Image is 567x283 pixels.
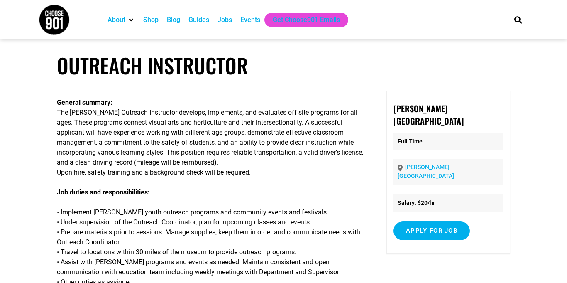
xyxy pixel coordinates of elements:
[393,102,464,127] strong: [PERSON_NAME][GEOGRAPHIC_DATA]
[57,53,511,78] h1: Outreach Instructor
[103,13,139,27] div: About
[393,221,470,240] input: Apply for job
[108,15,125,25] a: About
[511,13,525,27] div: Search
[188,15,209,25] a: Guides
[218,15,232,25] a: Jobs
[57,98,364,177] p: The [PERSON_NAME] Outreach Instructor develops, implements, and evaluates off site programs for a...
[393,133,503,150] p: Full Time
[273,15,340,25] a: Get Choose901 Emails
[57,188,150,196] strong: Job duties and responsibilities:
[393,194,503,212] li: Salary: $20/hr
[398,164,454,179] a: [PERSON_NAME][GEOGRAPHIC_DATA]
[103,13,500,27] nav: Main nav
[57,98,112,106] strong: General summary:
[143,15,159,25] a: Shop
[167,15,180,25] a: Blog
[240,15,260,25] a: Events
